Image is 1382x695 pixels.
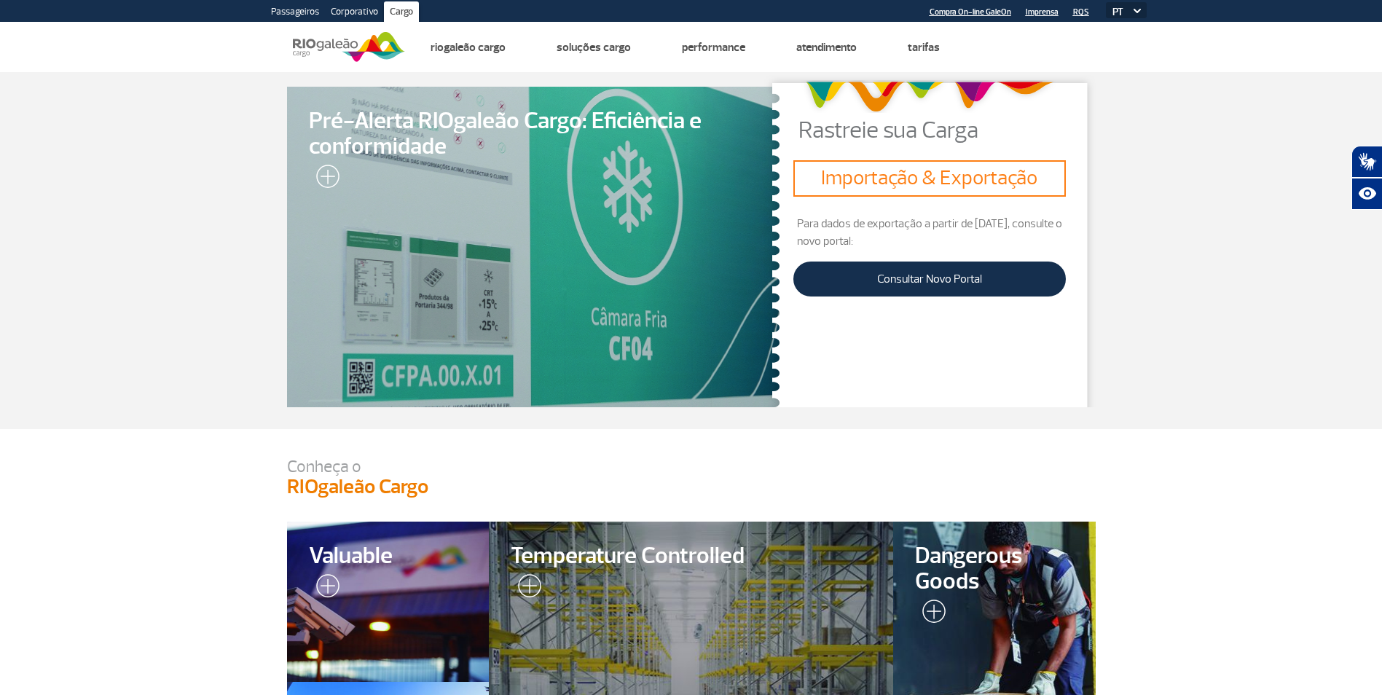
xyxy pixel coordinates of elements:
[1073,7,1089,17] a: RQS
[309,574,339,603] img: leia-mais
[908,40,940,55] a: Tarifas
[511,574,541,603] img: leia-mais
[287,522,490,682] a: Valuable
[796,40,857,55] a: Atendimento
[1351,178,1382,210] button: Abrir recursos assistivos.
[915,600,946,629] img: leia-mais
[557,40,631,55] a: Soluções Cargo
[1026,7,1059,17] a: Imprensa
[384,1,419,25] a: Cargo
[511,543,871,569] span: Temperature Controlled
[915,543,1074,594] span: Dangerous Goods
[798,119,1095,142] p: Rastreie sua Carga
[309,109,758,160] span: Pré-Alerta RIOgaleão Cargo: Eficiência e conformidade
[325,1,384,25] a: Corporativo
[287,87,780,407] a: Pré-Alerta RIOgaleão Cargo: Eficiência e conformidade
[793,215,1065,250] p: Para dados de exportação a partir de [DATE], consulte o novo portal:
[287,458,1096,475] p: Conheça o
[930,7,1011,17] a: Compra On-line GaleOn
[309,165,339,194] img: leia-mais
[799,166,1059,191] h3: Importação & Exportação
[431,40,506,55] a: Riogaleão Cargo
[265,1,325,25] a: Passageiros
[309,543,468,569] span: Valuable
[287,475,1096,500] h3: RIOgaleão Cargo
[1351,146,1382,210] div: Plugin de acessibilidade da Hand Talk.
[682,40,745,55] a: Performance
[793,262,1065,297] a: Consultar Novo Portal
[1351,146,1382,178] button: Abrir tradutor de língua de sinais.
[800,74,1059,119] img: grafismo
